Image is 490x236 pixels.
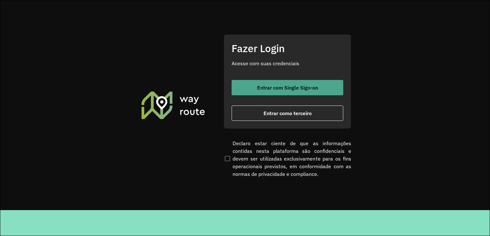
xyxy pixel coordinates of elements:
[224,139,351,178] label: Declaro estar ciente de que as informações contidas nesta plataforma são confidenciais e devem se...
[264,111,312,116] span: Entrar como terceiro
[140,90,206,120] img: Roteirizador AmbevTech
[232,59,343,67] p: Acesse com suas credenciais
[232,106,343,121] button: button
[257,85,318,90] span: Entrar com Single Sign-on
[232,42,343,54] h2: Fazer Login
[232,80,343,95] button: button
